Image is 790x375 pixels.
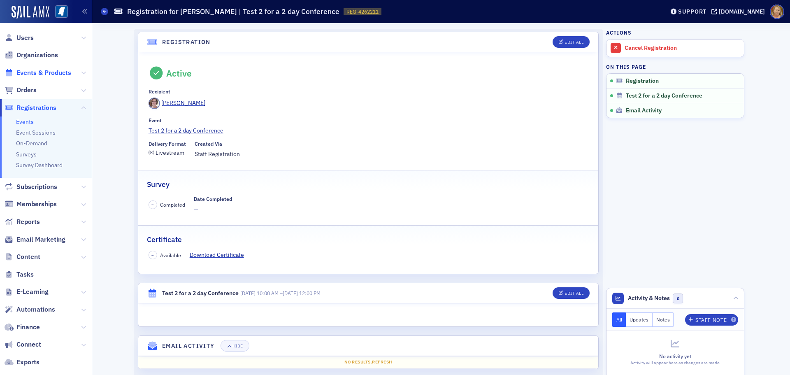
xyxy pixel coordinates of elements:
[16,323,40,332] span: Finance
[606,40,744,57] a: Cancel Registration
[626,107,662,114] span: Email Activity
[5,340,41,349] a: Connect
[151,202,154,207] span: –
[17,104,148,112] div: Recent message
[5,358,39,367] a: Exports
[149,141,186,147] div: Delivery Format
[5,33,34,42] a: Users
[625,44,740,52] div: Cancel Registration
[283,290,298,296] span: [DATE]
[49,5,68,19] a: View Homepage
[147,234,182,245] h2: Certificate
[16,182,57,191] span: Subscriptions
[149,89,170,95] div: Recipient
[16,51,58,60] span: Organizations
[119,13,136,30] img: Profile image for Aidan
[18,277,37,283] span: Home
[33,186,148,195] div: Status: All Systems Operational
[5,252,40,261] a: Content
[8,97,156,140] div: Recent messageProfile image for AidanWell crap!!! How do I know if its going to work?[PERSON_NAME...
[160,201,185,208] span: Completed
[12,6,49,19] img: SailAMX
[16,58,148,72] p: Hi [PERSON_NAME]
[16,270,34,279] span: Tasks
[16,287,49,296] span: E-Learning
[194,196,232,202] div: Date Completed
[16,252,40,261] span: Content
[770,5,784,19] span: Profile
[678,8,706,15] div: Support
[151,252,154,258] span: –
[166,68,192,79] div: Active
[565,40,583,44] div: Edit All
[190,251,250,259] a: Download Certificate
[110,257,165,290] button: Help
[37,116,173,123] span: Well crap!!! How do I know if its going to work?
[12,238,153,253] div: Redirect an Event to a 3rd Party URL
[372,359,393,365] span: Refresh
[162,289,239,298] div: Test 2 for a 2 day Conference
[612,312,626,327] button: All
[612,360,738,366] div: Activity will appear here as changes are made
[68,277,97,283] span: Messages
[628,294,670,303] span: Activity & Notes
[127,7,339,16] h1: Registration for [PERSON_NAME] | Test 2 for a 2 day Conference
[5,68,71,77] a: Events & Products
[606,29,632,36] h4: Actions
[5,323,40,332] a: Finance
[626,312,653,327] button: Updates
[5,86,37,95] a: Orders
[5,217,40,226] a: Reports
[299,290,321,296] time: 12:00 PM
[130,277,144,283] span: Help
[5,235,65,244] a: Email Marketing
[149,98,206,109] a: [PERSON_NAME]
[160,252,181,259] span: Available
[17,151,137,160] div: Send us a message
[17,116,33,133] img: Profile image for Aidan
[86,124,111,133] div: • 4m ago
[626,77,659,85] span: Registration
[240,290,256,296] span: [DATE]
[12,218,153,234] button: Search for help
[221,340,249,352] button: Hide
[16,161,63,169] a: Survey Dashboard
[16,129,56,136] a: Event Sessions
[162,342,215,350] h4: Email Activity
[5,305,55,314] a: Automations
[257,290,279,296] time: 10:00 AM
[147,179,170,190] h2: Survey
[565,291,583,296] div: Edit All
[16,140,47,147] a: On-Demand
[17,222,67,231] span: Search for help
[16,118,34,126] a: Events
[8,144,156,175] div: Send us a messageWe typically reply in under 20 minutes
[719,8,765,15] div: [DOMAIN_NAME]
[16,103,56,112] span: Registrations
[5,287,49,296] a: E-Learning
[16,217,40,226] span: Reports
[33,196,111,203] span: Updated [DATE] 09:12 EDT
[16,33,34,42] span: Users
[232,344,243,348] div: Hide
[161,99,205,107] div: [PERSON_NAME]
[9,109,156,140] div: Profile image for AidanWell crap!!! How do I know if its going to work?[PERSON_NAME]•4m ago
[195,150,240,158] span: Staff Registration
[9,180,156,210] div: Status: All Systems OperationalUpdated [DATE] 09:12 EDT
[17,241,138,249] div: Redirect an Event to a 3rd Party URL
[653,312,674,327] button: Notes
[16,86,37,95] span: Orders
[37,124,84,133] div: [PERSON_NAME]
[553,36,590,48] button: Edit All
[5,200,57,209] a: Memberships
[17,160,137,168] div: We typically reply in under 20 minutes
[194,205,232,214] span: —
[673,293,683,304] span: 0
[16,340,41,349] span: Connect
[5,270,34,279] a: Tasks
[144,359,592,366] div: No results.
[16,16,51,29] img: logo
[695,318,727,322] div: Staff Note
[16,151,37,158] a: Surveys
